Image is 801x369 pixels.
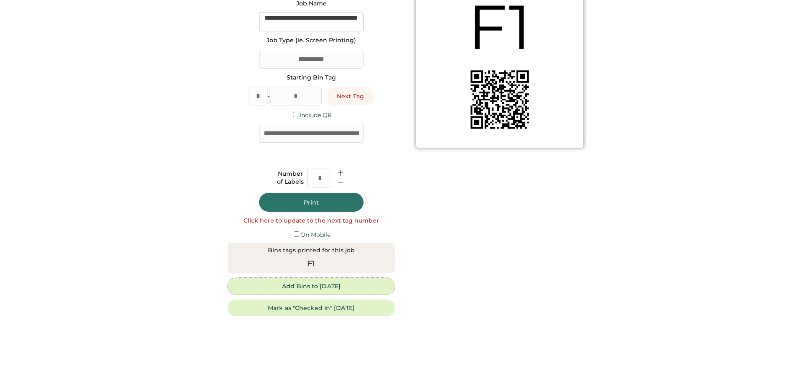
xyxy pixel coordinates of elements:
button: Mark as "Checked In" [DATE] [228,300,395,316]
label: Include QR [300,111,332,119]
label: On Mobile [300,231,331,238]
div: Job Type (ie. Screen Printing) [267,36,356,45]
div: Starting Bin Tag [287,74,336,82]
button: Next Tag [327,87,374,105]
div: Bins tags printed for this job [268,246,355,255]
button: Add Bins to [DATE] [228,278,395,295]
div: Number of Labels [277,170,304,186]
div: F1 [308,258,315,269]
div: Click here to update to the next tag number [244,217,379,225]
button: Print [259,193,364,212]
div: - [267,92,270,100]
